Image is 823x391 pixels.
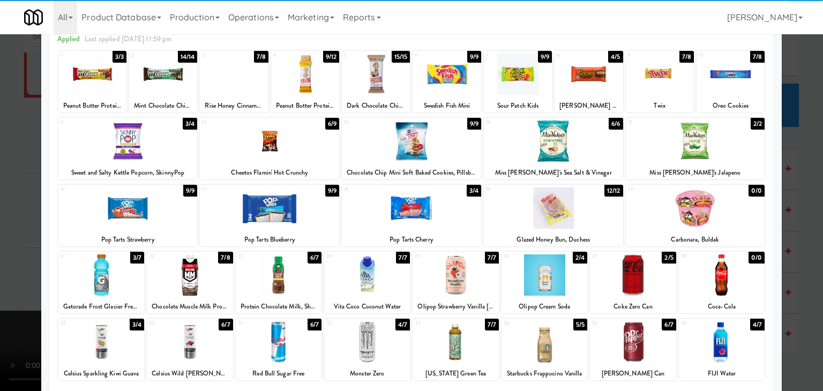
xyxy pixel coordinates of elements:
div: 6/6 [609,118,623,130]
div: 13 [344,118,411,127]
div: 257/7Olipop Strawberry Vanilla [MEDICAL_DATA] Soda [413,252,498,313]
div: 3/4 [130,319,144,330]
div: Protein Chocolate Milk, Shamrock Farms [237,300,320,313]
div: Sweet and Salty Kettle Popcorn, SkinnyPop [58,166,198,179]
div: Cheetos Flamin' Hot Crunchy [201,166,338,179]
div: Miss [PERSON_NAME]'s Jalapeno [627,166,764,179]
div: 8 [557,51,589,60]
div: 337/7[US_STATE] Green Tea [413,319,498,380]
div: 17 [202,185,270,194]
div: 19 [486,185,553,194]
div: Sweet and Salty Kettle Popcorn, SkinnyPop [60,166,196,179]
div: 14 [486,118,553,127]
div: Glazed Honey Bun, Duchess [484,233,623,246]
div: 6/7 [219,319,233,330]
div: 126/9Cheetos Flamin' Hot Crunchy [200,118,339,179]
div: 29 [61,319,101,328]
div: Celsius Wild [PERSON_NAME] [148,367,231,380]
div: [US_STATE] Green Tea [413,367,498,380]
div: 0/0 [749,252,765,264]
div: 146/6Miss [PERSON_NAME]'s Sea Salt & Vinegar [484,118,623,179]
div: 97/8Twix [626,51,694,112]
div: 3/4 [467,185,481,197]
div: Red Bull Sugar Free [237,367,320,380]
div: 7 [486,51,518,60]
div: Olipop Cream Soda [502,300,587,313]
div: 3/3 [113,51,126,63]
div: 183/4Pop Tarts Cherry [342,185,481,246]
div: 7/8 [254,51,268,63]
div: Sour Patch Kids [485,99,550,112]
div: 3/4 [183,118,197,130]
div: Celsius Sparkling Kiwi Guava [60,367,143,380]
div: 28 [681,252,722,261]
div: 2/2 [751,118,765,130]
div: 6/9 [325,118,339,130]
div: 5/5 [573,319,587,330]
div: Twix [626,99,694,112]
div: [PERSON_NAME] Peanut Butter Cups [556,99,621,112]
div: 9/12 [323,51,339,63]
div: 35 [592,319,633,328]
div: 32 [326,319,367,328]
div: 26 [504,252,544,261]
div: Peanut Butter Protein Bar, FITCRUNCH [58,99,126,112]
div: 14/14 [178,51,198,63]
div: [PERSON_NAME] Can [590,367,676,380]
div: 152/2Miss [PERSON_NAME]'s Jalapeno [626,118,765,179]
div: Coca-Cola [679,300,765,313]
div: 15 [628,118,695,127]
div: Celsius Wild [PERSON_NAME] [147,367,233,380]
div: 227/8Chocolate Muscle Milk Protein Shake [147,252,233,313]
div: Dark Chocolate Chip PB with Sea Salt Protein Bar, Perfect Bar [343,99,408,112]
div: 34 [504,319,544,328]
div: 27 [592,252,633,261]
div: 2/5 [662,252,676,264]
div: 4/7 [395,319,410,330]
div: 7/7 [485,252,499,264]
div: Peanut Butter Protein Perfect Bar [271,99,339,112]
div: FIJI Water [679,367,765,380]
div: 247/7Vita Coco Coconut Water [324,252,410,313]
div: 7/8 [218,252,233,264]
div: 306/7Celsius Wild [PERSON_NAME] [147,319,233,380]
div: 236/7Protein Chocolate Milk, Shamrock Farms [236,252,321,313]
div: [PERSON_NAME] Peanut Butter Cups [555,99,623,112]
div: 4/7 [750,319,765,330]
div: Miss [PERSON_NAME]'s Jalapeno [626,166,765,179]
div: Coke Zero Can [590,300,676,313]
div: 24 [326,252,367,261]
div: 79/9Sour Patch Kids [484,51,552,112]
div: Rise Honey Cinnamon Protein Bar [201,99,266,112]
div: 0/0 [749,185,765,197]
div: FIJI Water [680,367,763,380]
div: 316/7Red Bull Sugar Free [236,319,321,380]
div: 293/4Celsius Sparkling Kiwi Guava [58,319,144,380]
div: 272/5Coke Zero Can [590,252,676,313]
div: 113/4Sweet and Salty Kettle Popcorn, SkinnyPop [58,118,198,179]
div: 6/7 [662,319,676,330]
div: 262/4Olipop Cream Soda [502,252,587,313]
div: Pop Tarts Blueberry [200,233,339,246]
div: 200/0Carbonara, Buldak [626,185,765,246]
div: Gatorade Frost Glacier Freeze [60,300,143,313]
div: Pop Tarts Cherry [342,233,481,246]
div: 2/4 [573,252,587,264]
div: Monster Zero [326,367,408,380]
div: 9/9 [467,118,481,130]
div: 1 [61,51,93,60]
div: Mint Chocolate Chip Protein Bar, FITCRUNCH [131,99,196,112]
div: 9/9 [183,185,197,197]
div: 6 [415,51,447,60]
div: Chocolate Chip Mini Soft Baked Cookies, Pillsbury [343,166,480,179]
div: 179/9Pop Tarts Blueberry [200,185,339,246]
div: [US_STATE] Green Tea [414,367,497,380]
div: 9/9 [467,51,481,63]
div: Peanut Butter Protein Bar, FITCRUNCH [60,99,125,112]
div: 13/3Peanut Butter Protein Bar, FITCRUNCH [58,51,126,112]
div: Miss [PERSON_NAME]'s Sea Salt & Vinegar [485,166,622,179]
div: Starbucks Frappucino Vanilla [503,367,586,380]
div: Pop Tarts Cherry [343,233,480,246]
div: 214/14Mint Chocolate Chip Protein Bar, FITCRUNCH [129,51,197,112]
div: 9 [628,51,660,60]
